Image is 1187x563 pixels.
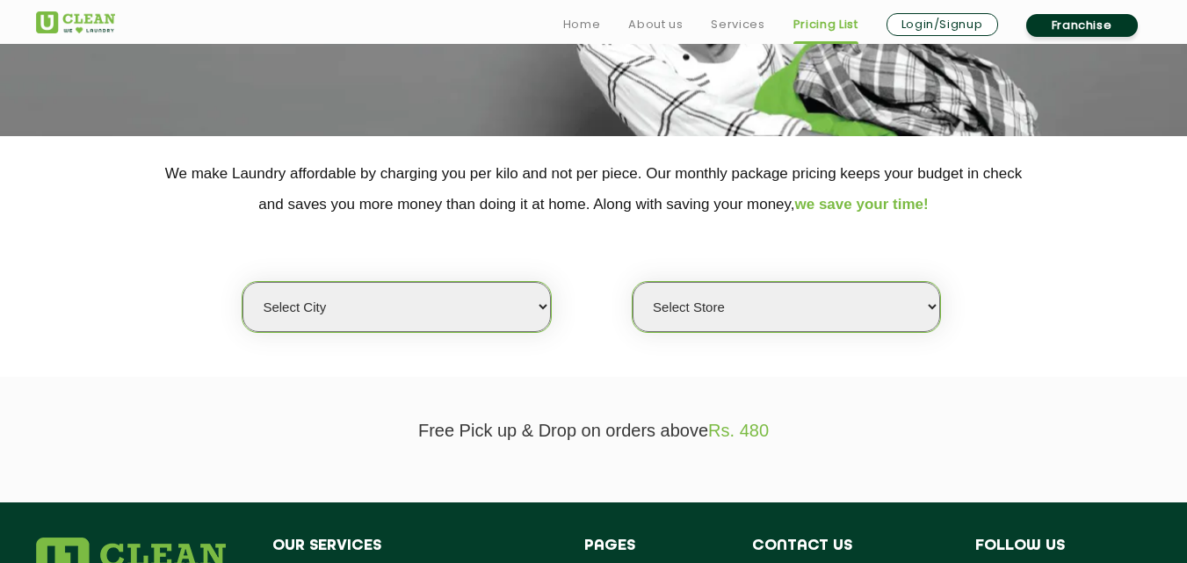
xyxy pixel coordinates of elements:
span: we save your time! [795,196,929,213]
a: Pricing List [793,14,858,35]
a: Login/Signup [887,13,998,36]
a: About us [628,14,683,35]
span: Rs. 480 [708,421,769,440]
p: Free Pick up & Drop on orders above [36,421,1152,441]
a: Home [563,14,601,35]
a: Franchise [1026,14,1138,37]
img: UClean Laundry and Dry Cleaning [36,11,115,33]
a: Services [711,14,764,35]
p: We make Laundry affordable by charging you per kilo and not per piece. Our monthly package pricin... [36,158,1152,220]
